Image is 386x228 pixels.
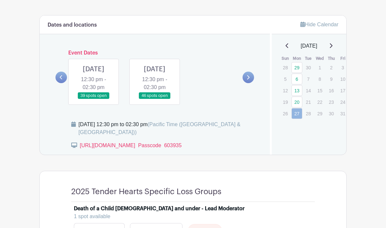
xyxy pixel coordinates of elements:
a: 13 [291,85,302,96]
p: 8 [314,74,325,84]
a: 6 [291,74,302,84]
p: 14 [303,85,314,96]
p: 22 [314,97,325,107]
p: 23 [326,97,337,107]
p: 30 [326,108,337,119]
a: Hide Calendar [300,22,338,27]
th: Sun [280,55,291,62]
p: 19 [280,97,291,107]
th: Thu [326,55,337,62]
p: 2 [326,62,337,73]
p: 3 [337,62,348,73]
th: Mon [291,55,303,62]
p: 29 [314,108,325,119]
p: 12 [280,85,291,96]
th: Wed [314,55,326,62]
p: 28 [280,62,291,73]
h4: 2025 Tender Hearts Specific Loss Groups [71,187,221,196]
p: 21 [303,97,314,107]
p: 31 [337,108,348,119]
p: 7 [303,74,314,84]
th: Tue [303,55,314,62]
div: [DATE] 12:30 pm to 02:30 pm [78,121,262,136]
span: [DATE] [301,42,317,50]
h6: Dates and locations [48,22,97,28]
div: Death of a Child [DEMOGRAPHIC_DATA] and under - Lead Moderator [74,205,245,213]
p: 26 [280,108,291,119]
a: 20 [291,97,302,107]
span: (Pacific Time ([GEOGRAPHIC_DATA] & [GEOGRAPHIC_DATA])) [78,122,241,135]
p: 28 [303,108,314,119]
a: [URL][DOMAIN_NAME] Passcode 603935 [80,143,182,148]
p: 1 [314,62,325,73]
p: 16 [326,85,337,96]
div: 1 spot available [74,213,307,220]
p: 17 [337,85,348,96]
p: 30 [303,62,314,73]
p: 15 [314,85,325,96]
th: Fri [337,55,349,62]
a: 29 [291,62,302,73]
p: 5 [280,74,291,84]
p: 10 [337,74,348,84]
h6: Event Dates [67,50,243,56]
p: 9 [326,74,337,84]
p: 24 [337,97,348,107]
a: 27 [291,108,302,119]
